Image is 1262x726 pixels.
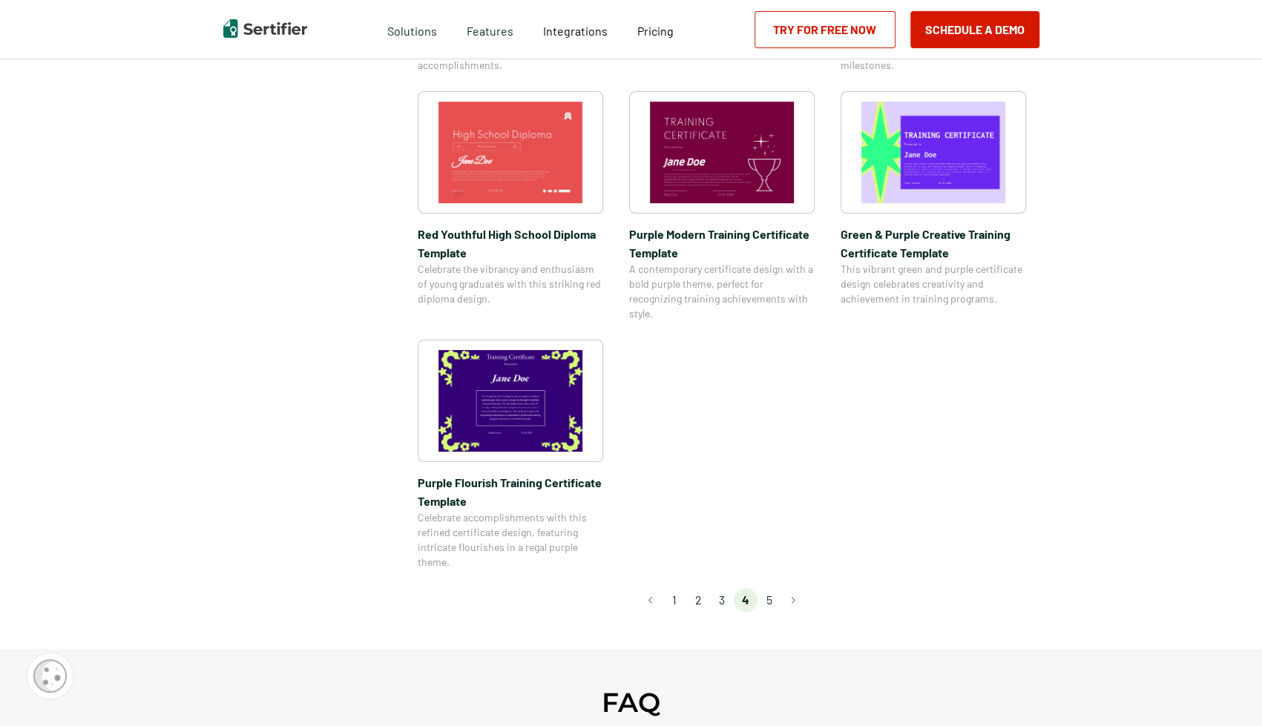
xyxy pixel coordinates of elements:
span: A contemporary certificate design with a bold purple theme, perfect for recognizing training achi... [629,262,815,321]
a: Try for Free Now [755,11,895,48]
span: Green & Purple Creative Training Certificate Template [841,225,1026,262]
span: Purple Modern Training Certificate Template [629,225,815,262]
a: Red Youthful High School Diploma TemplateRed Youthful High School Diploma TemplateCelebrate the v... [418,91,603,321]
li: page 4 [734,588,757,612]
img: Sertifier | Digital Credentialing Platform [223,19,307,38]
span: Features [467,20,513,39]
button: Go to previous page [639,588,663,612]
img: Green & Purple Creative Training Certificate Template [861,102,1005,203]
span: Celebrate accomplishments with this refined certificate design, featuring intricate flourishes in... [418,510,603,570]
img: Red Youthful High School Diploma Template [438,102,582,203]
iframe: Chat Widget [1188,655,1262,726]
li: page 3 [710,588,734,612]
span: This vibrant green and purple certificate design celebrates creativity and achievement in trainin... [841,262,1026,306]
a: Integrations [543,20,608,39]
span: Purple Flourish Training Certificate Template [418,473,603,510]
span: Solutions [387,20,437,39]
h2: FAQ [602,686,660,719]
img: Purple Flourish Training Certificate Template [438,350,582,452]
span: Celebrate the vibrancy and enthusiasm of young graduates with this striking red diploma design. [418,262,603,306]
span: Red Youthful High School Diploma Template [418,225,603,262]
span: Integrations [543,24,608,38]
li: page 2 [686,588,710,612]
li: page 1 [663,588,686,612]
img: Purple Modern Training Certificate Template [650,102,794,203]
span: Pricing [637,24,674,38]
a: Purple Modern Training Certificate TemplatePurple Modern Training Certificate TemplateA contempor... [629,91,815,321]
img: Cookie Popup Icon [33,659,67,693]
a: Green & Purple Creative Training Certificate TemplateGreen & Purple Creative Training Certificate... [841,91,1026,321]
button: Go to next page [781,588,805,612]
a: Purple Flourish Training Certificate TemplatePurple Flourish Training Certificate TemplateCelebra... [418,340,603,570]
a: Pricing [637,20,674,39]
button: Schedule a Demo [910,11,1039,48]
li: page 5 [757,588,781,612]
